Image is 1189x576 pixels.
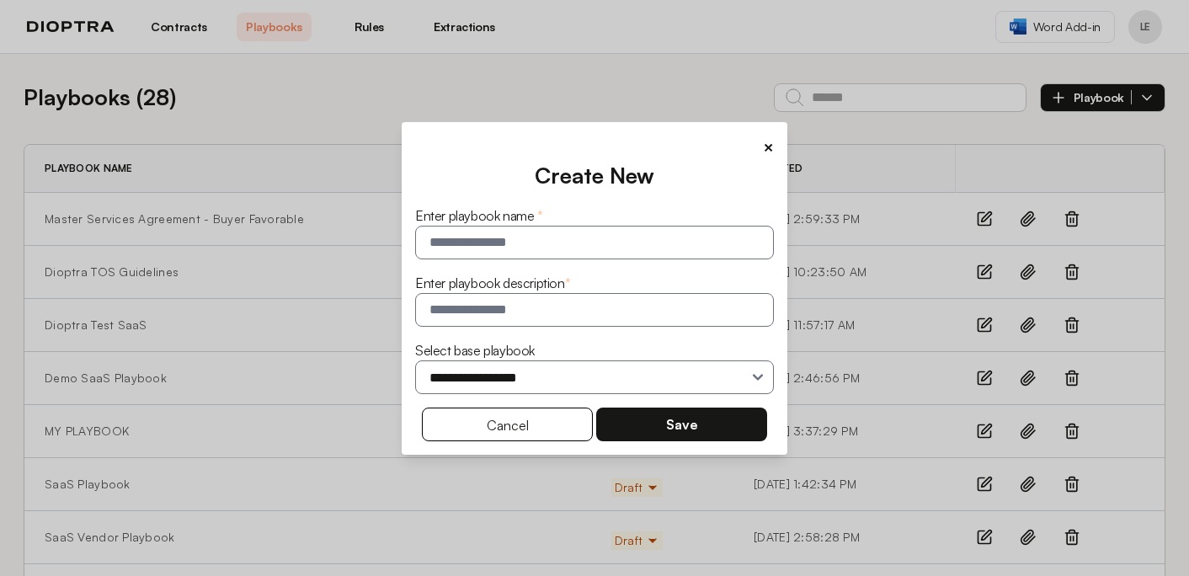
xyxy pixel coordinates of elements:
[596,408,767,441] button: Save
[415,159,774,192] div: Create New
[763,136,774,159] button: ×
[415,340,774,360] div: Select base playbook
[415,205,774,226] div: Enter playbook name
[422,408,593,441] button: Cancel
[415,273,774,293] div: Enter playbook description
